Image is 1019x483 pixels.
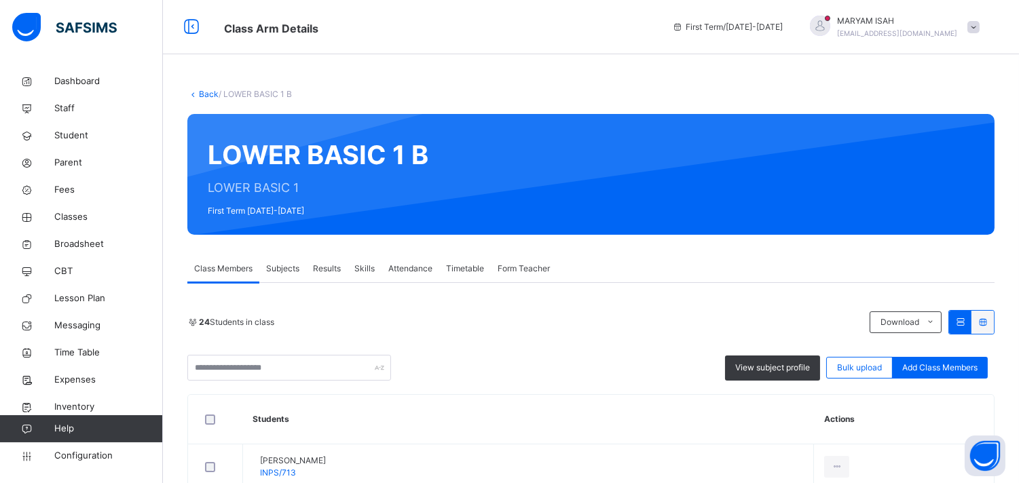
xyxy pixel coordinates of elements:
[796,15,986,39] div: MARYAMISAH
[54,292,163,305] span: Lesson Plan
[199,317,210,327] b: 24
[735,362,810,374] span: View subject profile
[837,362,882,374] span: Bulk upload
[54,75,163,88] span: Dashboard
[672,21,783,33] span: session/term information
[260,455,326,467] span: [PERSON_NAME]
[54,237,163,251] span: Broadsheet
[354,263,375,275] span: Skills
[54,265,163,278] span: CBT
[194,263,253,275] span: Class Members
[54,183,163,197] span: Fees
[224,22,318,35] span: Class Arm Details
[199,89,219,99] a: Back
[54,156,163,170] span: Parent
[837,15,957,27] span: MARYAM ISAH
[498,263,550,275] span: Form Teacher
[965,436,1005,476] button: Open asap
[54,422,162,436] span: Help
[54,449,162,463] span: Configuration
[54,400,163,414] span: Inventory
[199,316,274,328] span: Students in class
[219,89,292,99] span: / LOWER BASIC 1 B
[814,395,994,444] th: Actions
[54,129,163,142] span: Student
[243,395,814,444] th: Students
[446,263,484,275] span: Timetable
[260,467,296,478] span: INPS/713
[313,263,341,275] span: Results
[54,102,163,115] span: Staff
[54,210,163,224] span: Classes
[837,29,957,37] span: [EMAIL_ADDRESS][DOMAIN_NAME]
[54,346,163,360] span: Time Table
[902,362,978,374] span: Add Class Members
[54,319,163,332] span: Messaging
[881,316,919,328] span: Download
[12,13,117,41] img: safsims
[266,263,299,275] span: Subjects
[54,373,163,387] span: Expenses
[388,263,432,275] span: Attendance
